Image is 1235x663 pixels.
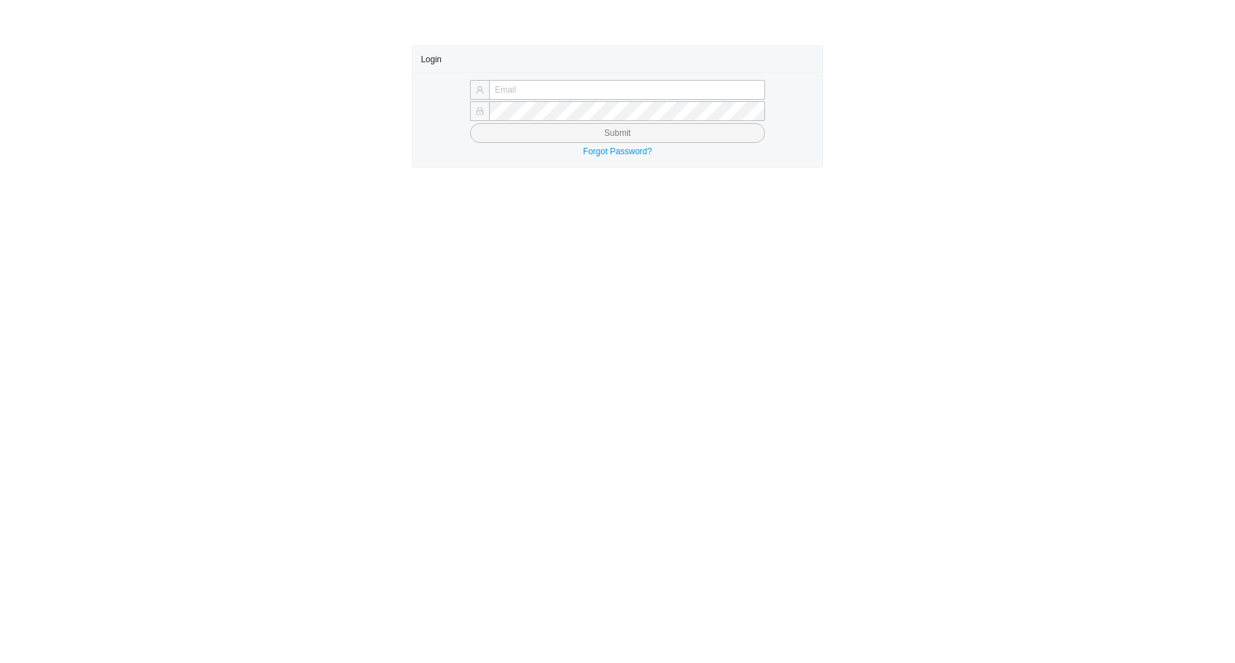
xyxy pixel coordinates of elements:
[476,107,484,115] span: lock
[421,46,815,72] div: Login
[583,146,652,156] a: Forgot Password?
[489,80,765,100] input: Email
[470,123,765,143] button: Submit
[476,86,484,94] span: user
